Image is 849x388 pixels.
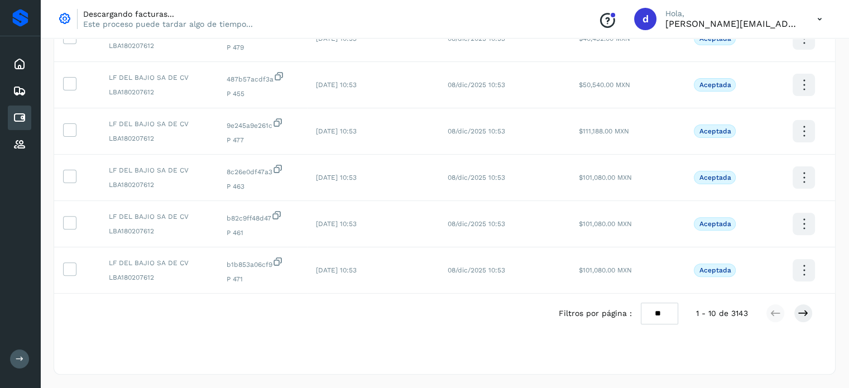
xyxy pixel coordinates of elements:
[109,41,209,51] span: LBA180207612
[579,127,629,135] span: $111,188.00 MXN
[316,35,357,42] span: [DATE] 10:53
[8,132,31,157] div: Proveedores
[699,35,731,42] p: Aceptada
[109,133,209,143] span: LBA180207612
[227,42,298,52] span: P 479
[665,18,799,29] p: daniel.albo@salbologistics.com
[699,220,731,228] p: Aceptada
[699,266,731,274] p: Aceptada
[109,212,209,222] span: LF DEL BAJIO SA DE CV
[109,87,209,97] span: LBA180207612
[83,19,253,29] p: Este proceso puede tardar algo de tiempo...
[579,220,632,228] span: $101,080.00 MXN
[665,9,799,18] p: Hola,
[559,308,632,319] span: Filtros por página :
[579,35,630,42] span: $40,432.00 MXN
[316,81,357,89] span: [DATE] 10:53
[579,174,632,181] span: $101,080.00 MXN
[227,274,298,284] span: P 471
[316,266,357,274] span: [DATE] 10:53
[109,226,209,236] span: LBA180207612
[448,35,505,42] span: 08/dic/2025 10:53
[227,210,298,223] span: b82c9ff48d47
[448,174,505,181] span: 08/dic/2025 10:53
[109,180,209,190] span: LBA180207612
[227,71,298,84] span: 487b57acdf3a
[8,79,31,103] div: Embarques
[227,256,298,270] span: b1b853a06cf9
[109,165,209,175] span: LF DEL BAJIO SA DE CV
[109,258,209,268] span: LF DEL BAJIO SA DE CV
[699,127,731,135] p: Aceptada
[316,174,357,181] span: [DATE] 10:53
[316,127,357,135] span: [DATE] 10:53
[227,117,298,131] span: 9e245a9e261c
[109,272,209,282] span: LBA180207612
[579,266,632,274] span: $101,080.00 MXN
[448,81,505,89] span: 08/dic/2025 10:53
[579,81,630,89] span: $50,540.00 MXN
[8,106,31,130] div: Cuentas por pagar
[227,89,298,99] span: P 455
[109,73,209,83] span: LF DEL BAJIO SA DE CV
[227,164,298,177] span: 8c26e0df47a3
[227,135,298,145] span: P 477
[448,266,505,274] span: 08/dic/2025 10:53
[227,181,298,191] span: P 463
[83,9,253,19] p: Descargando facturas...
[316,220,357,228] span: [DATE] 10:53
[448,220,505,228] span: 08/dic/2025 10:53
[227,228,298,238] span: P 461
[8,52,31,76] div: Inicio
[699,174,731,181] p: Aceptada
[699,81,731,89] p: Aceptada
[696,308,748,319] span: 1 - 10 de 3143
[448,127,505,135] span: 08/dic/2025 10:53
[109,119,209,129] span: LF DEL BAJIO SA DE CV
